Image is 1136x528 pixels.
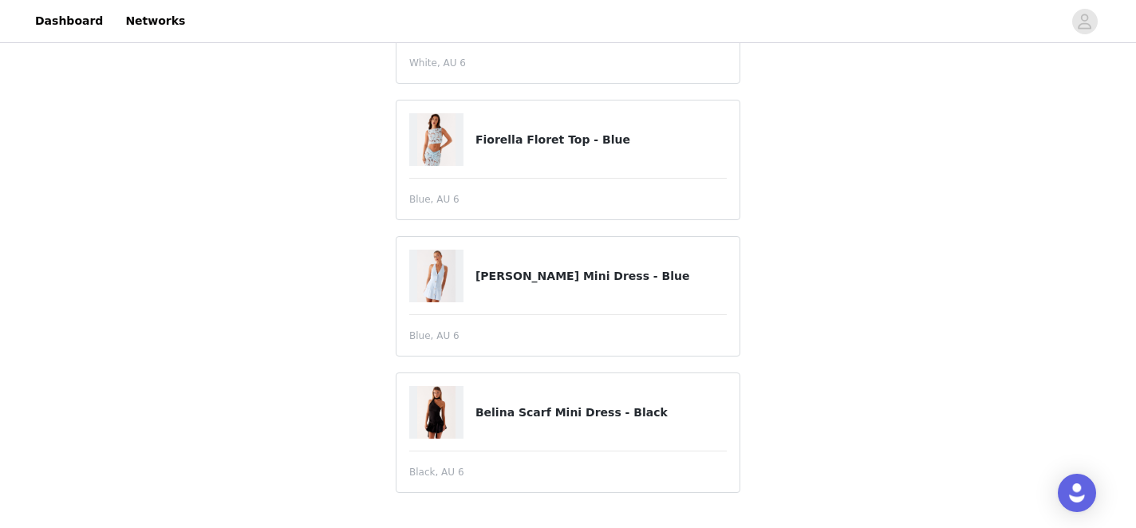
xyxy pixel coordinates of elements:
span: Blue, AU 6 [409,192,460,207]
img: Belina Scarf Mini Dress - Black [417,386,456,439]
img: Jeanie Mini Dress - Blue [417,250,456,302]
span: Blue, AU 6 [409,329,460,343]
div: Open Intercom Messenger [1058,474,1096,512]
h4: [PERSON_NAME] Mini Dress - Blue [475,268,727,285]
img: Fiorella Floret Top - Blue [417,113,456,166]
div: avatar [1077,9,1092,34]
a: Dashboard [26,3,112,39]
span: Black, AU 6 [409,465,464,479]
a: Networks [116,3,195,39]
span: White, AU 6 [409,56,466,70]
h4: Fiorella Floret Top - Blue [475,132,727,148]
h4: Belina Scarf Mini Dress - Black [475,404,727,421]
